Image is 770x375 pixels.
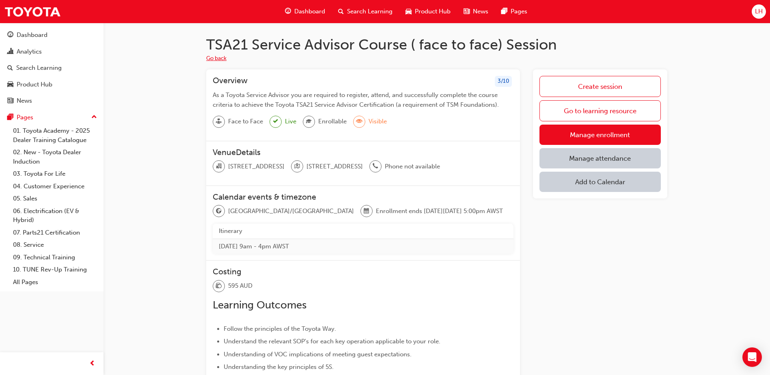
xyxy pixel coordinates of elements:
span: Enrollable [318,117,347,126]
span: car-icon [405,6,412,17]
h3: Overview [213,76,248,87]
span: search-icon [338,6,344,17]
button: Add to Calendar [539,172,661,192]
span: eye-icon [356,116,362,127]
span: up-icon [91,112,97,123]
a: Dashboard [3,28,100,43]
div: Product Hub [17,80,52,89]
a: News [3,93,100,108]
th: Itinerary [213,224,513,239]
span: news-icon [7,97,13,105]
span: prev-icon [89,359,95,369]
span: Pages [511,7,527,16]
td: [DATE] 9am - 4pm AWST [213,239,513,254]
h3: VenueDetails [213,148,513,157]
span: Live [285,117,296,126]
h3: Costing [213,267,513,276]
a: 02. New - Toyota Dealer Induction [10,146,100,168]
a: Product Hub [3,77,100,92]
a: Manage attendance [539,148,661,168]
button: Go back [206,54,226,63]
a: 03. Toyota For Life [10,168,100,180]
span: [GEOGRAPHIC_DATA]/[GEOGRAPHIC_DATA] [228,207,354,216]
a: Manage enrollment [539,125,661,145]
a: 09. Technical Training [10,251,100,264]
span: globe-icon [216,206,222,217]
span: Understanding the key principles of 5S. [224,363,334,371]
div: Open Intercom Messenger [742,347,762,367]
a: 08. Service [10,239,100,251]
span: News [473,7,488,16]
span: chart-icon [7,48,13,56]
a: 01. Toyota Academy - 2025 Dealer Training Catalogue [10,125,100,146]
span: guage-icon [285,6,291,17]
button: LH [752,4,766,19]
span: location-icon [294,161,300,172]
img: Trak [4,2,61,21]
div: 3 / 10 [495,76,512,87]
button: DashboardAnalyticsSearch LearningProduct HubNews [3,26,100,110]
div: Dashboard [17,30,47,40]
a: Go to learning resource [539,100,661,121]
span: Face to Face [228,117,263,126]
span: Learning Outcomes [213,299,306,311]
button: Pages [3,110,100,125]
span: graduationCap-icon [306,116,312,127]
a: 04. Customer Experience [10,180,100,193]
a: 10. TUNE Rev-Up Training [10,263,100,276]
a: news-iconNews [457,3,495,20]
span: As a Toyota Service Advisor you are required to register, attend, and successfully complete the c... [213,91,499,108]
span: news-icon [464,6,470,17]
span: pages-icon [501,6,507,17]
h1: TSA21 Service Advisor Course ( face to face) Session [206,36,667,54]
span: sessionType_FACE_TO_FACE-icon [216,116,222,127]
h3: Calendar events & timezone [213,192,513,202]
span: Follow the principles of the Toyota Way. [224,325,336,332]
span: tick-icon [273,116,278,127]
span: Phone not available [385,162,440,171]
a: Create session [539,76,661,97]
span: [STREET_ADDRESS] [228,162,285,171]
span: LH [755,7,763,16]
span: calendar-icon [364,206,369,217]
span: Enrollment ends [DATE][DATE] 5:00pm AWST [376,207,503,216]
a: 07. Parts21 Certification [10,226,100,239]
a: guage-iconDashboard [278,3,332,20]
a: Analytics [3,44,100,59]
div: News [17,96,32,106]
span: car-icon [7,81,13,88]
span: Visible [369,117,387,126]
a: car-iconProduct Hub [399,3,457,20]
div: Pages [17,113,33,122]
span: Dashboard [294,7,325,16]
span: 595 AUD [228,281,252,291]
span: [STREET_ADDRESS] [306,162,363,171]
span: Understand the relevant SOP's for each key operation applicable to your role. [224,338,440,345]
a: 06. Electrification (EV & Hybrid) [10,205,100,226]
span: guage-icon [7,32,13,39]
a: 05. Sales [10,192,100,205]
span: Search Learning [347,7,393,16]
span: money-icon [216,281,222,291]
span: search-icon [7,65,13,72]
a: search-iconSearch Learning [332,3,399,20]
span: pages-icon [7,114,13,121]
a: All Pages [10,276,100,289]
span: Product Hub [415,7,451,16]
span: Understanding of VOC implications of meeting guest expectations. [224,351,412,358]
div: Analytics [17,47,42,56]
span: phone-icon [373,161,378,172]
a: Search Learning [3,60,100,75]
div: Search Learning [16,63,62,73]
a: pages-iconPages [495,3,534,20]
span: organisation-icon [216,161,222,172]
